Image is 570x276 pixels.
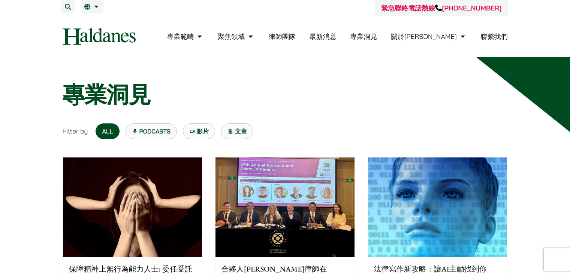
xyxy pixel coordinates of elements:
[84,4,100,10] a: 繁
[269,32,296,41] a: 律師團隊
[96,123,119,139] a: All
[218,32,255,41] a: 聚焦領域
[374,263,501,275] p: 法律寫作新攻略：讓AI主動找到你
[63,126,88,136] span: Filter by
[350,32,377,41] a: 專業洞見
[167,32,204,41] a: 專業範疇
[126,123,177,139] a: Podcasts
[63,28,136,45] img: Logo of Haldanes
[309,32,336,41] a: 最新消息
[221,123,253,139] a: 文章
[481,32,508,41] a: 聯繫我們
[183,123,215,139] a: 影片
[63,81,508,108] h1: 專業洞見
[381,4,501,12] a: 緊急聯絡電話熱線[PHONE_NUMBER]
[391,32,467,41] a: 關於何敦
